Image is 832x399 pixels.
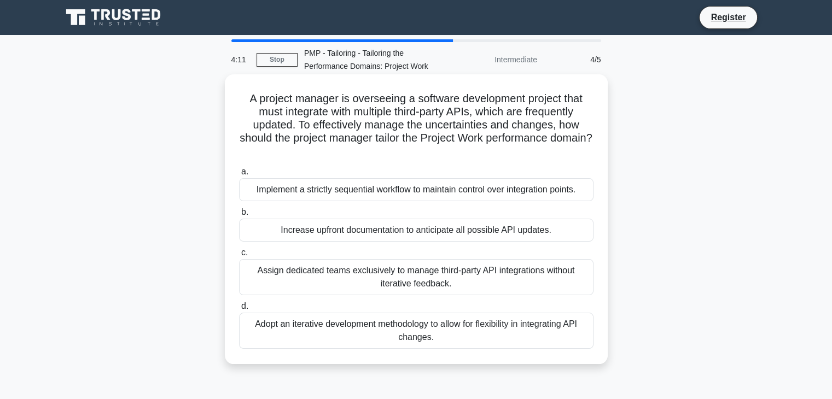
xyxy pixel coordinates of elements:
h5: A project manager is overseeing a software development project that must integrate with multiple ... [238,92,595,159]
a: Register [704,10,752,24]
div: Increase upfront documentation to anticipate all possible API updates. [239,219,594,242]
div: Intermediate [448,49,544,71]
span: b. [241,207,248,216]
div: Adopt an iterative development methodology to allow for flexibility in integrating API changes. [239,313,594,349]
div: PMP - Tailoring - Tailoring the Performance Domains: Project Work [298,42,448,77]
a: Stop [257,53,298,67]
div: Implement a strictly sequential workflow to maintain control over integration points. [239,178,594,201]
div: Assign dedicated teams exclusively to manage third-party API integrations without iterative feedb... [239,259,594,295]
span: c. [241,248,248,257]
span: a. [241,167,248,176]
div: 4/5 [544,49,608,71]
span: d. [241,301,248,310]
div: 4:11 [225,49,257,71]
